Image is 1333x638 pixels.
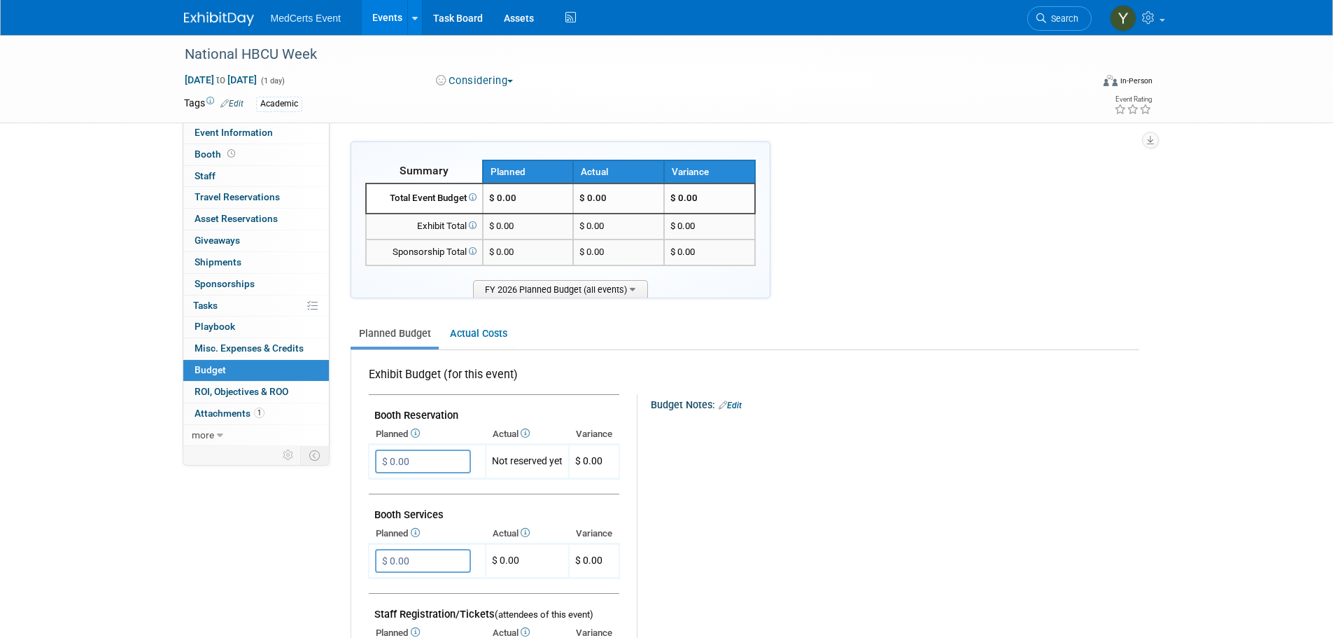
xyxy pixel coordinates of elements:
[670,247,695,257] span: $ 0.00
[271,13,341,24] span: MedCerts Event
[195,364,226,375] span: Budget
[569,424,619,444] th: Variance
[573,214,664,240] td: $ 0.00
[495,609,593,620] span: (attendees of this event)
[1027,6,1092,31] a: Search
[400,164,449,177] span: Summary
[183,360,329,381] a: Budget
[1103,75,1117,86] img: Format-Inperson.png
[486,524,569,543] th: Actual
[193,300,218,311] span: Tasks
[372,246,477,259] div: Sponsorship Total
[183,144,329,165] a: Booth
[369,594,619,624] td: Staff Registration/Tickets
[183,296,329,317] a: Tasks
[256,97,302,111] div: Academic
[372,220,477,233] div: Exhibit Total
[180,42,1071,67] div: National HBCU Week
[195,235,240,246] span: Giveaways
[575,555,602,566] span: $ 0.00
[369,524,486,543] th: Planned
[183,166,329,187] a: Staff
[486,445,569,479] td: Not reserved yet
[569,524,619,543] th: Variance
[489,221,514,231] span: $ 0.00
[489,247,514,257] span: $ 0.00
[225,148,238,159] span: Booth not reserved yet
[195,278,255,289] span: Sponsorships
[1110,5,1136,32] img: Yenexis Quintana
[651,394,1138,412] div: Budget Notes:
[575,455,602,466] span: $ 0.00
[192,429,214,441] span: more
[486,424,569,444] th: Actual
[664,160,755,183] th: Variance
[573,160,664,183] th: Actual
[483,160,574,183] th: Planned
[369,367,614,390] div: Exhibit Budget (for this event)
[486,544,569,578] td: $ 0.00
[276,446,301,464] td: Personalize Event Tab Strip
[442,321,515,347] a: Actual Costs
[183,187,329,208] a: Travel Reservations
[183,317,329,338] a: Playbook
[369,494,619,525] td: Booth Services
[431,74,519,88] button: Considering
[220,99,244,109] a: Edit
[195,148,238,160] span: Booth
[1046,13,1078,24] span: Search
[214,74,227,85] span: to
[489,193,516,203] span: $ 0.00
[195,256,241,268] span: Shipments
[573,183,664,214] td: $ 0.00
[372,192,477,205] div: Total Event Budget
[183,252,329,273] a: Shipments
[195,213,278,224] span: Asset Reservations
[183,382,329,403] a: ROI, Objectives & ROO
[573,240,664,265] td: $ 0.00
[195,342,304,354] span: Misc. Expenses & Credits
[195,321,235,332] span: Playbook
[195,170,216,181] span: Staff
[183,338,329,359] a: Misc. Expenses & Credits
[184,96,244,112] td: Tags
[195,408,265,419] span: Attachments
[183,123,329,144] a: Event Information
[183,274,329,295] a: Sponsorships
[254,408,265,418] span: 1
[184,12,254,26] img: ExhibitDay
[1114,96,1152,103] div: Event Rating
[1120,76,1152,86] div: In-Person
[670,193,698,203] span: $ 0.00
[183,230,329,251] a: Giveaways
[195,386,288,397] span: ROI, Objectives & ROO
[719,401,742,410] a: Edit
[369,395,619,425] td: Booth Reservation
[351,321,439,347] a: Planned Budget
[369,424,486,444] th: Planned
[300,446,329,464] td: Toggle Event Tabs
[183,425,329,446] a: more
[1009,73,1153,94] div: Event Format
[670,221,695,231] span: $ 0.00
[473,280,648,298] span: FY 2026 Planned Budget (all events)
[260,76,285,85] span: (1 day)
[183,209,329,230] a: Asset Reservations
[183,403,329,424] a: Attachments1
[195,127,273,138] span: Event Information
[184,74,258,86] span: [DATE] [DATE]
[195,191,280,202] span: Travel Reservations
